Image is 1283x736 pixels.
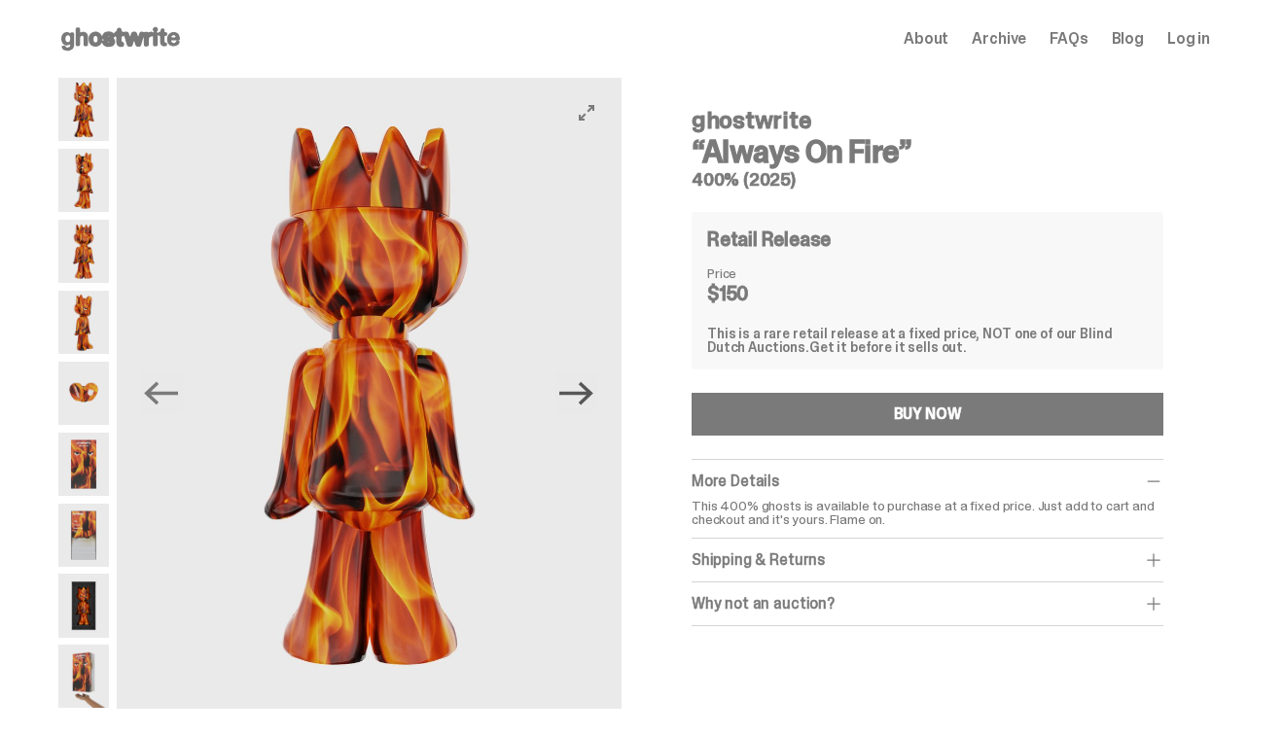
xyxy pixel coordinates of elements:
span: More Details [692,471,779,491]
a: FAQs [1050,31,1087,47]
div: Why not an auction? [692,594,1163,613]
h4: ghostwrite [692,109,1163,132]
a: Log in [1167,31,1210,47]
button: Previous [140,371,183,414]
img: Always-On-Fire---Website-Archive.2494X.png [58,504,109,567]
img: Always-On-Fire---Website-Archive.2487X.png [117,78,622,709]
button: BUY NOW [692,393,1163,436]
img: Always-On-Fire---Website-Archive.2497X.png [58,574,109,637]
img: Always-On-Fire---Website-Archive.2485X.png [58,149,109,212]
img: Always-On-Fire---Website-Archive.2487X.png [58,220,109,283]
img: Always-On-Fire---Website-Archive.2491X.png [58,433,109,496]
a: About [904,31,948,47]
dt: Price [707,266,804,280]
button: View full-screen [575,101,598,124]
h4: Retail Release [707,229,831,249]
div: Shipping & Returns [692,550,1163,570]
h5: 400% (2025) [692,171,1163,189]
p: This 400% ghosts is available to purchase at a fixed price. Just add to cart and checkout and it'... [692,499,1163,526]
div: This is a rare retail release at a fixed price, NOT one of our Blind Dutch Auctions. [707,327,1148,354]
a: Blog [1112,31,1144,47]
h3: “Always On Fire” [692,136,1163,167]
img: Always-On-Fire---Website-Archive.2484X.png [58,78,109,141]
span: Get it before it sells out. [809,338,967,356]
img: Always-On-Fire---Website-Archive.2522XX.png [58,645,109,708]
a: Archive [972,31,1026,47]
img: Always-On-Fire---Website-Archive.2490X.png [58,362,109,425]
div: BUY NOW [894,406,962,422]
button: Next [555,371,598,414]
dd: $150 [707,284,804,303]
img: Always-On-Fire---Website-Archive.2489X.png [58,291,109,354]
